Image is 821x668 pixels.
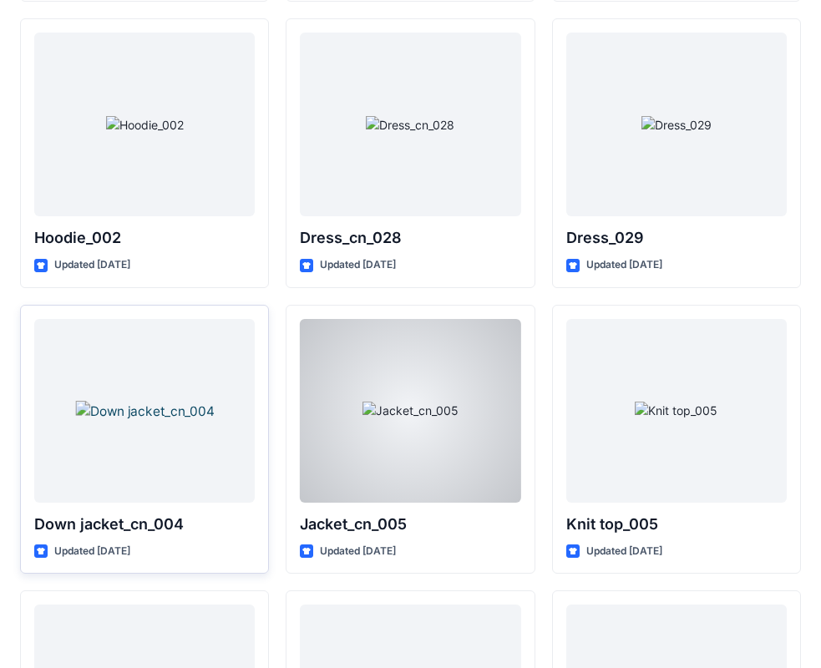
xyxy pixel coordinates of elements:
p: Knit top_005 [566,513,787,536]
p: Hoodie_002 [34,226,255,250]
p: Updated [DATE] [54,256,130,274]
p: Dress_029 [566,226,787,250]
a: Jacket_cn_005 [300,319,520,503]
p: Updated [DATE] [320,543,396,560]
a: Down jacket_cn_004 [34,319,255,503]
p: Updated [DATE] [320,256,396,274]
p: Dress_cn_028 [300,226,520,250]
p: Down jacket_cn_004 [34,513,255,536]
p: Jacket_cn_005 [300,513,520,536]
a: Hoodie_002 [34,33,255,216]
a: Dress_029 [566,33,787,216]
p: Updated [DATE] [54,543,130,560]
p: Updated [DATE] [586,543,662,560]
a: Dress_cn_028 [300,33,520,216]
a: Knit top_005 [566,319,787,503]
p: Updated [DATE] [586,256,662,274]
